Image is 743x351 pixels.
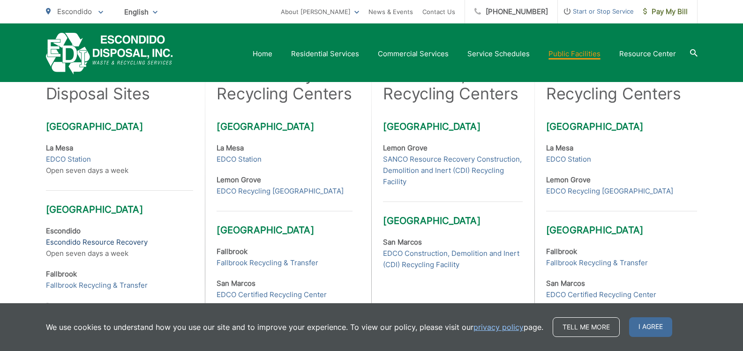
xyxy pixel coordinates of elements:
p: Open seven days a week [46,225,194,259]
strong: Ramona [46,301,73,310]
h3: [GEOGRAPHIC_DATA] [46,121,194,132]
h3: [GEOGRAPHIC_DATA] [217,211,353,236]
a: EDCO Station [46,154,91,165]
a: EDCO Station [217,154,262,165]
a: EDCO Recycling [GEOGRAPHIC_DATA] [217,186,344,197]
strong: Fallbrook [546,247,577,256]
span: Escondido [57,7,92,16]
a: Fallbrook Recycling & Transfer [546,257,648,269]
a: News & Events [368,6,413,17]
a: Resource Center [619,48,676,60]
strong: La Mesa [46,143,73,152]
span: English [117,4,165,20]
a: Tell me more [553,317,620,337]
a: Service Schedules [467,48,530,60]
a: EDCO Certified Recycling Center [217,289,327,300]
h3: [GEOGRAPHIC_DATA] [546,121,697,132]
h3: [GEOGRAPHIC_DATA] [383,121,522,132]
a: Contact Us [422,6,455,17]
a: EDCO Station [546,154,591,165]
p: Open seven days a week [46,142,194,176]
strong: Lemon Grove [546,175,591,184]
h2: Public Disposal Sites [46,66,150,103]
strong: Lemon Grove [217,175,261,184]
h3: [GEOGRAPHIC_DATA] [383,202,522,226]
a: EDCO Certified Recycling Center [546,289,656,300]
a: Commercial Services [378,48,449,60]
strong: San Marcos [217,279,255,288]
a: Fallbrook Recycling & Transfer [46,280,148,291]
h2: Certified Buyback Recycling Centers [217,66,353,103]
span: Pay My Bill [643,6,688,17]
strong: Fallbrook [217,247,248,256]
a: Escondido Resource Recovery [46,237,148,248]
a: EDCO Recycling [GEOGRAPHIC_DATA] [546,186,673,197]
p: We use cookies to understand how you use our site and to improve your experience. To view our pol... [46,321,543,333]
a: Fallbrook Recycling & Transfer [217,257,318,269]
a: Public Facilities [548,48,600,60]
h3: [GEOGRAPHIC_DATA] [217,121,353,132]
strong: La Mesa [546,143,573,152]
strong: Fallbrook [46,269,77,278]
a: EDCD logo. Return to the homepage. [46,33,173,75]
strong: Escondido [46,226,81,235]
strong: San Marcos [383,238,422,246]
a: About [PERSON_NAME] [281,6,359,17]
h2: E-Waste Recycling Centers [546,66,681,103]
h3: [GEOGRAPHIC_DATA] [46,190,194,215]
h3: [GEOGRAPHIC_DATA] [546,211,697,236]
a: Home [253,48,272,60]
strong: La Mesa [217,143,244,152]
a: EDCO Construction, Demolition and Inert (CDI) Recycling Facility [383,248,522,270]
strong: Lemon Grove [383,143,428,152]
a: SANCO Resource Recovery Construction, Demolition and Inert (CDI) Recycling Facility [383,154,522,187]
strong: San Marcos [546,279,585,288]
a: privacy policy [473,321,524,333]
a: Residential Services [291,48,359,60]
